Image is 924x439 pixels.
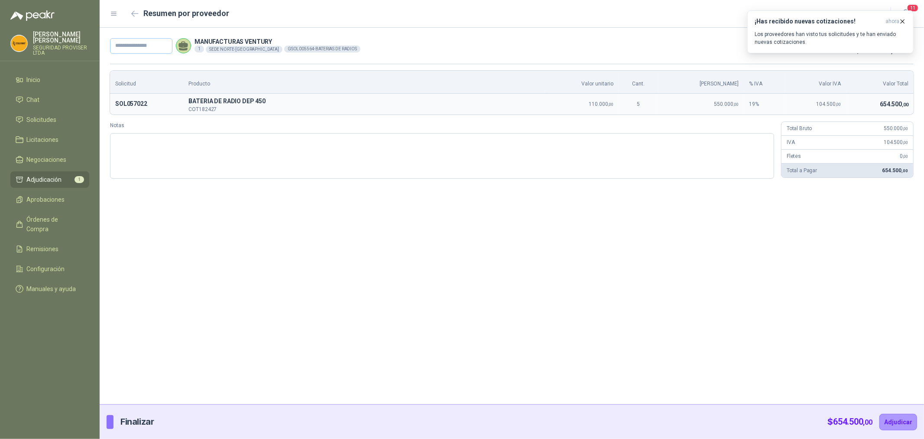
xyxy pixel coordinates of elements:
th: Solicitud [110,71,183,94]
p: Los proveedores han visto tus solicitudes y te han enviado nuevas cotizaciones. [755,30,906,46]
th: Valor Total [846,71,914,94]
span: ,00 [863,418,872,426]
span: Aprobaciones [27,195,65,204]
p: Total a Pagar [787,167,817,175]
th: % IVA [744,71,785,94]
a: Órdenes de Compra [10,211,89,237]
span: ,00 [901,168,908,173]
h3: ¡Has recibido nuevas cotizaciones! [755,18,882,25]
p: SEGURIDAD PROVISER LTDA [33,45,89,56]
span: Chat [27,95,40,105]
p: Fletes [787,152,801,161]
button: ¡Has recibido nuevas cotizaciones!ahora Los proveedores han visto tus solicitudes y te han enviad... [747,10,914,53]
span: 654.500 [880,101,908,108]
a: Inicio [10,72,89,88]
span: Adjudicación [27,175,62,184]
span: ,00 [902,102,908,108]
a: Negociaciones [10,151,89,168]
span: ,00 [903,154,908,159]
a: Remisiones [10,241,89,257]
button: Adjudicar [879,414,917,430]
span: 654.500 [882,167,908,174]
p: MANUFACTURAS VENTURY [195,39,360,45]
th: Valor IVA [785,71,846,94]
span: ,00 [903,140,908,145]
span: 104.500 [817,101,841,107]
a: Configuración [10,261,89,277]
span: Licitaciones [27,135,59,144]
a: Solicitudes [10,111,89,128]
label: Notas [110,121,774,130]
th: Valor unitario [545,71,619,94]
span: 104.500 [884,139,908,145]
p: $ [828,415,872,429]
th: [PERSON_NAME] [658,71,744,94]
span: Negociaciones [27,155,67,164]
span: Manuales y ayuda [27,284,76,294]
p: Total Bruto [787,124,812,133]
td: 5 [619,94,658,115]
a: Chat [10,92,89,108]
p: [PERSON_NAME] [PERSON_NAME] [33,31,89,43]
p: COT182427 [188,107,540,112]
p: IVA [787,138,795,147]
th: Producto [183,71,545,94]
a: Adjudicación1 [10,171,89,188]
span: 0 [900,153,908,159]
button: 11 [898,6,914,22]
p: Finalizar [120,415,154,429]
span: ,00 [608,102,613,107]
img: Logo peakr [10,10,55,21]
div: GSOL005564 - BATERIAS DE RADIOS [284,46,360,52]
span: Inicio [27,75,41,85]
div: 1 [195,46,204,52]
img: Company Logo [11,35,27,52]
span: 654.500 [833,416,872,427]
span: ahora [885,18,899,25]
span: 550.000 [884,125,908,131]
a: Aprobaciones [10,191,89,208]
p: SOL057022 [115,99,178,109]
span: Configuración [27,264,65,274]
span: 550.000 [714,101,739,107]
div: SEDE NORTE-[GEOGRAPHIC_DATA] [206,46,282,53]
th: Cant. [619,71,658,94]
a: Manuales y ayuda [10,281,89,297]
span: ,00 [734,102,739,107]
span: Órdenes de Compra [27,215,81,234]
span: ,00 [903,126,908,131]
span: Solicitudes [27,115,57,124]
h2: Resumen por proveedor [144,7,230,20]
p: B [188,96,540,107]
span: 1 [75,176,84,183]
td: 19 % [744,94,785,115]
span: Remisiones [27,244,59,254]
span: 110.000 [589,101,613,107]
a: Licitaciones [10,131,89,148]
span: ,00 [836,102,841,107]
span: BATERIA DE RADIO DEP 450 [188,96,540,107]
span: 11 [907,4,919,12]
